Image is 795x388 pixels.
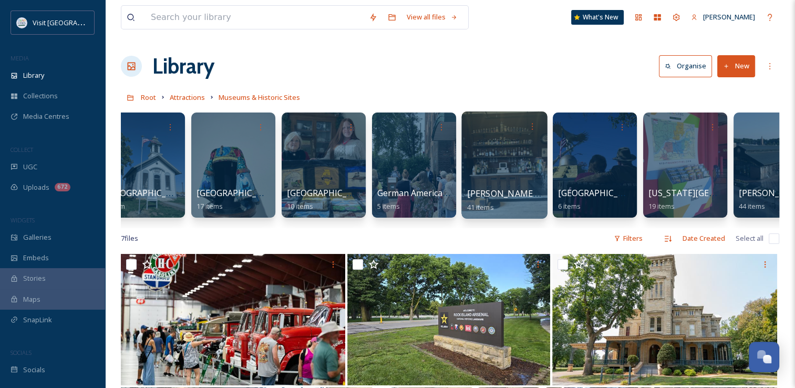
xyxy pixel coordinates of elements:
span: 19 items [648,201,675,211]
span: 6 items [558,201,581,211]
a: [PERSON_NAME] [686,7,760,27]
span: 17 items [197,201,223,211]
img: Quarters One.jpg [552,254,777,385]
span: SOCIALS [11,349,32,356]
div: Date Created [677,228,730,249]
span: [US_STATE][GEOGRAPHIC_DATA] [648,187,780,199]
span: [GEOGRAPHIC_DATA] [106,187,191,199]
a: Museums & Historic Sites [219,91,300,104]
input: Search your library [146,6,364,29]
span: Attractions [170,93,205,102]
span: 5 items [377,201,400,211]
a: [US_STATE][GEOGRAPHIC_DATA]19 items [648,188,780,211]
span: Root [141,93,156,102]
a: View all files [401,7,463,27]
a: [GEOGRAPHIC_DATA]6 items [558,188,643,211]
img: Rock Island Arsenal.jpg [347,254,550,385]
a: Root [141,91,156,104]
button: Organise [659,55,712,77]
div: 672 [55,183,70,191]
span: 10 items [287,201,313,211]
span: UGC [23,162,37,172]
span: Visit [GEOGRAPHIC_DATA] [33,17,114,27]
img: QCCVB_VISIT_vert_logo_4c_tagline_122019.svg [17,17,27,28]
span: SnapLink [23,315,52,325]
span: 41 items [467,202,494,211]
span: [GEOGRAPHIC_DATA] [287,187,371,199]
span: MEDIA [11,54,29,62]
span: Collections [23,91,58,101]
a: [GEOGRAPHIC_DATA]17 items [197,188,281,211]
a: Attractions [170,91,205,104]
a: [PERSON_NAME] Estate41 items [467,189,563,212]
span: German American Heritage Center [377,187,513,199]
a: What's New [571,10,624,25]
a: Library [152,50,214,82]
span: Media Centres [23,111,69,121]
a: [GEOGRAPHIC_DATA]10 items [287,188,371,211]
div: Filters [608,228,648,249]
span: Socials [23,365,45,375]
img: Iowa 80 Trucking Museum.jpg [121,254,345,385]
span: Stories [23,273,46,283]
span: Maps [23,294,40,304]
span: WIDGETS [11,216,35,224]
span: Uploads [23,182,49,192]
span: Museums & Historic Sites [219,93,300,102]
span: 7 file s [121,233,138,243]
span: [PERSON_NAME] Estate [467,188,563,199]
button: New [717,55,755,77]
span: COLLECT [11,146,33,154]
span: Galleries [23,232,51,242]
button: Open Chat [749,342,779,372]
a: [GEOGRAPHIC_DATA]1 item [106,188,191,211]
span: Select all [736,233,763,243]
span: Embeds [23,253,49,263]
span: [PERSON_NAME] [703,12,755,22]
a: German American Heritage Center5 items [377,188,513,211]
span: 44 items [739,201,765,211]
span: [GEOGRAPHIC_DATA] [197,187,281,199]
span: [GEOGRAPHIC_DATA] [558,187,643,199]
span: Library [23,70,44,80]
